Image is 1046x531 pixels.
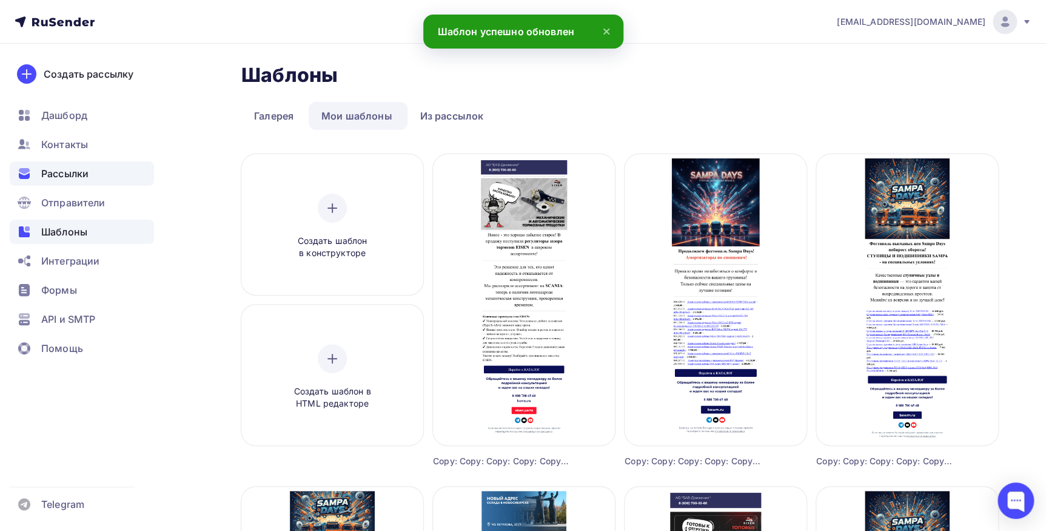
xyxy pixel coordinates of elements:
a: Дашборд [10,103,154,127]
a: Отправители [10,191,154,215]
span: API и SMTP [41,312,95,326]
span: Создать шаблон в конструкторе [275,235,390,260]
a: [EMAIL_ADDRESS][DOMAIN_NAME] [837,10,1031,34]
span: Формы [41,283,77,297]
span: Telegram [41,497,84,512]
span: [EMAIL_ADDRESS][DOMAIN_NAME] [837,16,985,28]
span: Отправители [41,195,106,210]
a: Контакты [10,132,154,157]
div: Создать рассылку [44,67,133,81]
a: Из рассылок [407,102,497,130]
div: Copy: Copy: Copy: Copy: Copy: Copy: Copy: Copy: Copy: Copy: Copy: Copy: Copy: Copy: Copy: Copy: C... [433,455,569,467]
span: Помощь [41,341,83,356]
span: Рассылки [41,166,89,181]
a: Мои шаблоны [309,102,405,130]
span: Создать шаблон в HTML редакторе [275,385,390,410]
div: Copy: Copy: Copy: Copy: Copy: Copy: Copy: Copy: Copy: Copy: Copy: Copy: Copy: Copy: Copy: Copy: C... [816,455,953,467]
a: Галерея [241,102,306,130]
div: Copy: Copy: Copy: Copy: Copy: Copy: Copy: Copy: Copy: Copy: Copy: Copy: Copy: Copy: Copy: Copy: C... [625,455,761,467]
a: Формы [10,278,154,302]
a: Рассылки [10,161,154,186]
h2: Шаблоны [241,63,338,87]
span: Контакты [41,137,88,152]
span: Шаблоны [41,225,87,239]
span: Дашборд [41,108,87,123]
span: Интеграции [41,254,99,268]
a: Шаблоны [10,220,154,244]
